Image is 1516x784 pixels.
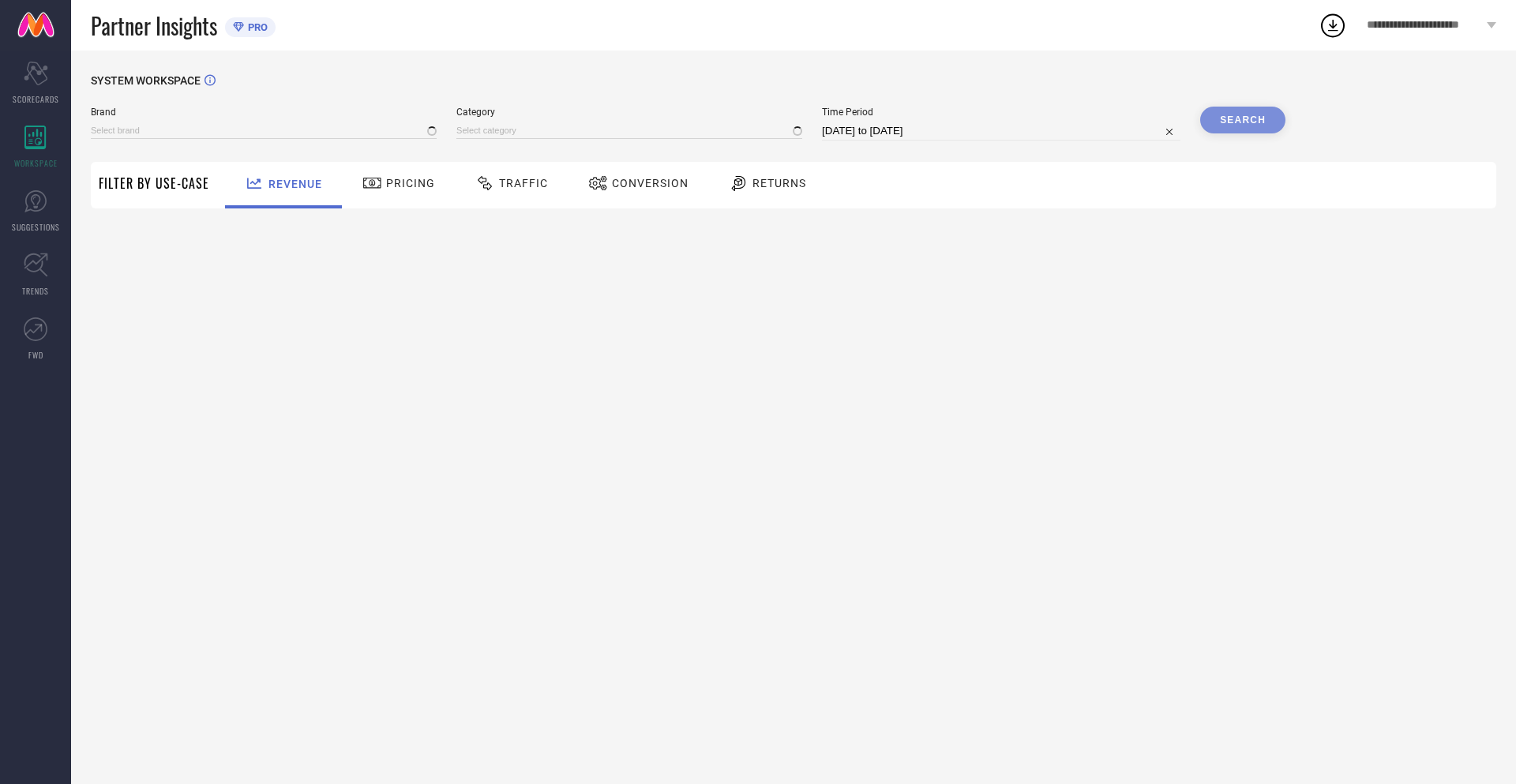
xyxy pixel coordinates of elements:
[822,107,1180,118] span: Time Period
[456,122,802,139] input: Select category
[268,178,322,190] span: Revenue
[456,107,802,118] span: Category
[752,177,806,189] span: Returns
[499,177,548,189] span: Traffic
[22,285,49,297] span: TRENDS
[14,157,58,169] span: WORKSPACE
[91,122,437,139] input: Select brand
[91,74,201,87] span: SYSTEM WORKSPACE
[91,9,217,42] span: Partner Insights
[612,177,689,189] span: Conversion
[12,221,60,233] span: SUGGESTIONS
[822,122,1180,141] input: Select time period
[99,174,209,193] span: Filter By Use-Case
[28,349,43,361] span: FWD
[13,93,59,105] span: SCORECARDS
[91,107,437,118] span: Brand
[386,177,435,189] span: Pricing
[244,21,268,33] span: PRO
[1319,11,1347,39] div: Open download list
